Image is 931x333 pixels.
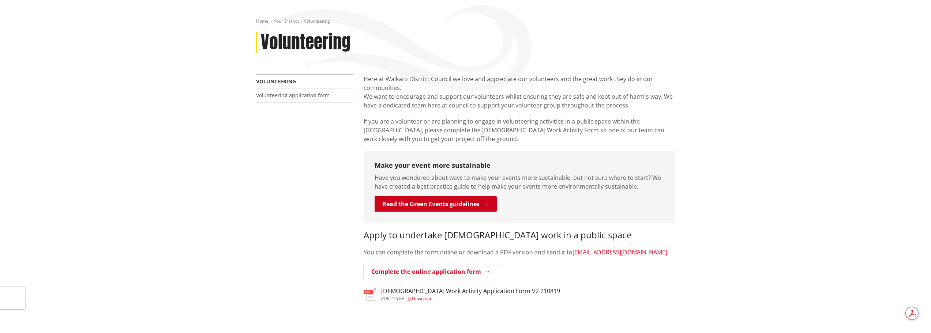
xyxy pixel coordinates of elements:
[381,295,389,302] span: pdf
[261,32,350,53] h1: Volunteering
[364,288,376,300] img: document-pdf.svg
[256,18,269,24] a: Home
[381,288,560,295] h3: [DEMOGRAPHIC_DATA] Work Activity Application Form V2 210819
[274,18,299,24] a: Your District
[390,295,405,302] span: 216 KB
[375,173,664,191] p: Have you wondered about ways to make your events more sustainable, but not sure where to start? W...
[364,230,675,241] h3: Apply to undertake [DEMOGRAPHIC_DATA] work in a public space
[256,92,330,99] a: Volunteering application form
[364,288,560,301] a: [DEMOGRAPHIC_DATA] Work Activity Application Form V2 210819 pdf,216 KB Download
[256,78,296,85] a: Volunteering
[364,264,498,279] a: Complete the online application form
[897,302,924,329] iframe: Messenger Launcher
[364,92,675,110] p: We want to encourage and support our volunteers whilst ensuring they are safe and kept out of har...
[375,196,497,212] a: Read the Green Events guidelines
[304,18,330,24] span: Volunteering
[256,18,675,24] nav: breadcrumb
[573,248,667,256] a: [EMAIL_ADDRESS][DOMAIN_NAME]
[364,248,675,257] p: You can complete the form online or download a PDF version and send it to .
[412,295,432,302] span: Download
[375,162,664,170] h3: Make your event more sustainable
[364,75,653,92] span: Here at Waikato District Council we love and appreciate our volunteers and the great work they do...
[364,117,675,143] p: If you are a volunteer or are planning to engage in volunteering activities in a public space wit...
[381,296,560,301] div: ,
